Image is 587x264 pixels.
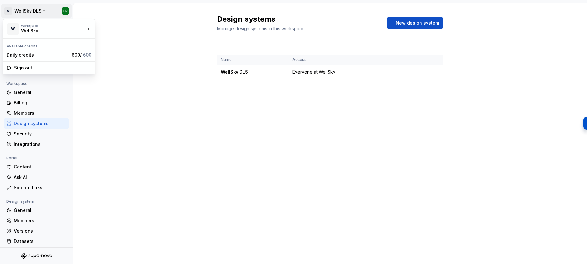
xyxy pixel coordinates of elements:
span: 600 [83,52,91,58]
div: W [7,23,19,35]
div: Workspace [21,24,85,28]
div: Daily credits [7,52,69,58]
div: Sign out [14,65,91,71]
div: WellSky [21,28,74,34]
div: Available credits [4,40,94,50]
span: 600 / [72,52,91,58]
